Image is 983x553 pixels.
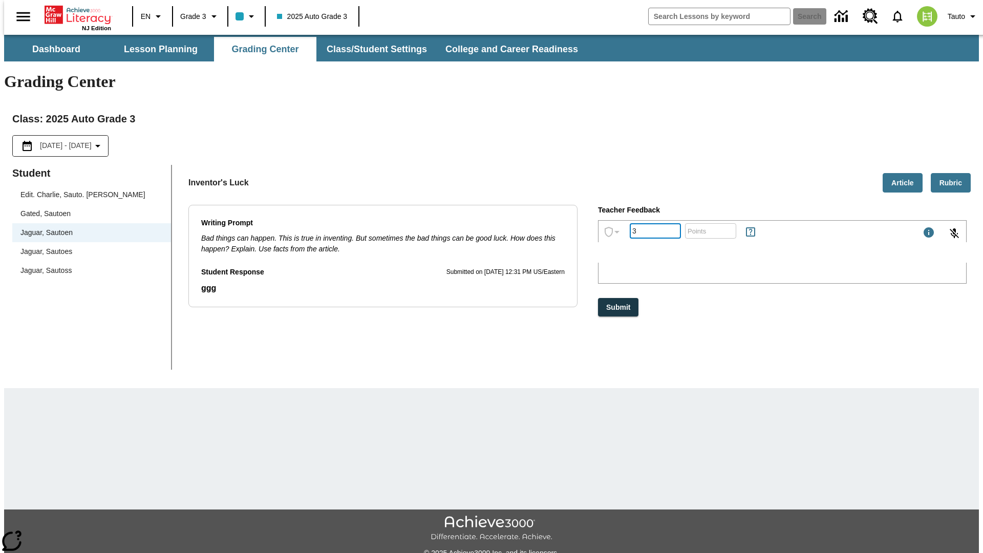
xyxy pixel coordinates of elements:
button: Class color is light blue. Change class color [231,7,262,26]
div: Jaguar, Sautoss [12,261,171,280]
p: Student Response [201,267,264,278]
div: Edit. Charlie, Sauto. [PERSON_NAME] [12,185,171,204]
div: Points: Must be equal to or less than 25. [685,223,736,239]
div: Jaguar, Sautoes [12,242,171,261]
p: Writing Prompt [201,218,565,229]
svg: Collapse Date Range Filter [92,140,104,152]
button: Select a new avatar [911,3,944,30]
input: Points: Must be equal to or less than 25. [685,218,736,245]
div: SubNavbar [4,35,979,61]
div: Grade: Letters, numbers, %, + and - are allowed. [630,223,681,239]
button: Select the date range menu item [17,140,104,152]
input: Grade: Letters, numbers, %, + and - are allowed. [630,218,681,245]
span: NJ Edition [82,25,111,31]
img: avatar image [917,6,937,27]
span: Tauto [948,11,965,22]
span: Edit. Charlie, Sauto. [PERSON_NAME] [20,189,163,200]
a: Data Center [828,3,857,31]
span: EN [141,11,151,22]
div: SubNavbar [4,37,587,61]
p: Submitted on [DATE] 12:31 PM US/Eastern [446,267,565,278]
span: Jaguar, Sautoen [20,227,163,238]
p: Teacher Feedback [598,205,967,216]
span: Gated, Sautoen [20,208,163,219]
input: search field [649,8,790,25]
button: Submit [598,298,638,317]
div: Maximum 1000 characters Press Escape to exit toolbar and use left and right arrow keys to access ... [923,226,935,241]
h1: Grading Center [4,72,979,91]
button: Grading Center [214,37,316,61]
span: Jaguar, Sautoes [20,246,163,257]
button: Class/Student Settings [318,37,435,61]
button: Dashboard [5,37,108,61]
button: Rubric, Will open in new tab [931,173,971,193]
button: College and Career Readiness [437,37,586,61]
a: Home [45,5,111,25]
div: Home [45,4,111,31]
span: Grade 3 [180,11,206,22]
a: Resource Center, Will open in new tab [857,3,884,30]
button: Language: EN, Select a language [136,7,169,26]
button: Article, Will open in new tab [883,173,923,193]
span: Jaguar, Sautoss [20,265,163,276]
p: Student Response [201,282,565,294]
div: Jaguar, Sautoen [12,223,171,242]
p: Bad things can happen. This is true in inventing. But sometimes the bad things can be good luck. ... [201,233,565,254]
h2: Class : 2025 Auto Grade 3 [12,111,971,127]
button: Profile/Settings [944,7,983,26]
a: Notifications [884,3,911,30]
button: Click to activate and allow voice recognition [942,221,967,246]
span: [DATE] - [DATE] [40,140,92,151]
p: Inventor's Luck [188,177,249,189]
button: Open side menu [8,2,38,32]
p: ggg [201,282,565,294]
p: Student [12,165,171,181]
button: Grade: Grade 3, Select a grade [176,7,224,26]
div: Gated, Sautoen [12,204,171,223]
button: Rules for Earning Points and Achievements, Will open in new tab [740,222,761,242]
span: 2025 Auto Grade 3 [277,11,348,22]
button: Lesson Planning [110,37,212,61]
img: Achieve3000 Differentiate Accelerate Achieve [431,516,552,542]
